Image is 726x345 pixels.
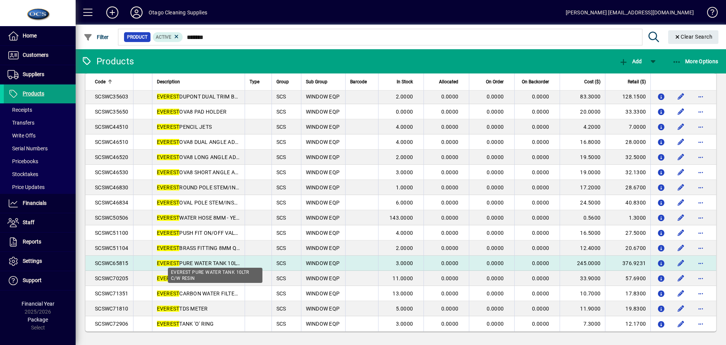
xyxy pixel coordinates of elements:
[441,215,459,221] span: 0.0000
[127,33,147,41] span: Product
[100,6,124,19] button: Add
[350,78,374,86] div: Barcode
[157,306,180,312] em: EVEREST
[168,268,262,283] div: EVEREST PURE WATER TANK 10LTR C/W RESIN
[487,184,504,190] span: 0.0000
[23,239,41,245] span: Reports
[441,321,459,327] span: 0.0000
[560,210,605,225] td: 0.5600
[695,181,707,194] button: More options
[4,103,76,116] a: Receipts
[487,200,504,206] span: 0.0000
[532,109,549,115] span: 0.0000
[4,27,76,45] a: Home
[4,46,76,65] a: Customers
[28,317,48,323] span: Package
[487,124,504,130] span: 0.0000
[157,94,180,100] em: EVEREST
[441,260,459,266] span: 0.0000
[306,169,340,175] span: WINDOW EQP
[695,166,707,178] button: More options
[532,154,549,160] span: 0.0000
[695,257,707,269] button: More options
[4,233,76,251] a: Reports
[605,271,650,286] td: 57.6900
[441,230,459,236] span: 0.0000
[276,245,286,251] span: SCS
[487,306,504,312] span: 0.0000
[441,306,459,312] span: 0.0000
[628,78,646,86] span: Retail ($)
[670,55,720,68] button: More Options
[276,230,286,236] span: SCS
[124,6,149,19] button: Profile
[276,139,286,145] span: SCS
[156,34,171,40] span: Active
[157,200,259,206] span: OVAL POLE STEM/INSERT EURO
[95,124,129,130] span: SCSWC44510
[306,230,340,236] span: WINDOW EQP
[675,106,687,118] button: Edit
[157,275,208,281] span: RESIN 5LTR
[675,151,687,163] button: Edit
[153,32,183,42] mat-chip: Activation Status: Active
[605,301,650,316] td: 19.8300
[276,78,296,86] div: Group
[95,78,105,86] span: Code
[157,260,180,266] em: EVEREST
[8,158,38,164] span: Pricebooks
[532,321,549,327] span: 0.0000
[532,94,549,100] span: 0.0000
[560,240,605,256] td: 12.4000
[441,245,459,251] span: 0.0000
[441,109,459,115] span: 0.0000
[276,275,286,281] span: SCS
[23,52,48,58] span: Customers
[95,169,129,175] span: SCSWC46530
[306,245,340,251] span: WINDOW EQP
[487,321,504,327] span: 0.0000
[250,78,267,86] div: Type
[605,89,650,104] td: 128.1500
[396,154,413,160] span: 2.0000
[157,169,256,175] span: OVA8 SHORT ANGLE ADAPTOR
[695,242,707,254] button: More options
[276,200,286,206] span: SCS
[306,306,340,312] span: WINDOW EQP
[306,184,340,190] span: WINDOW EQP
[428,78,465,86] div: Allocated
[157,245,316,251] span: BRASS FITTING 8MM QC - [DEMOGRAPHIC_DATA] HOSE
[675,166,687,178] button: Edit
[560,195,605,210] td: 24.5000
[157,109,227,115] span: OVA8 PAD HOLDER
[441,275,459,281] span: 0.0000
[4,116,76,129] a: Transfers
[675,272,687,284] button: Edit
[487,109,504,115] span: 0.0000
[560,256,605,271] td: 245.0000
[95,94,129,100] span: SCSWC35603
[306,321,340,327] span: WINDOW EQP
[157,290,247,297] span: CARBON WATER FILTER 10"
[584,78,600,86] span: Cost ($)
[383,78,420,86] div: In Stock
[560,301,605,316] td: 11.9000
[396,306,413,312] span: 5.0000
[84,34,109,40] span: Filter
[674,34,713,40] span: Clear Search
[560,165,605,180] td: 19.0000
[441,94,459,100] span: 0.0000
[441,139,459,145] span: 0.0000
[675,181,687,194] button: Edit
[439,78,458,86] span: Allocated
[532,306,549,312] span: 0.0000
[4,181,76,194] a: Price Updates
[396,200,413,206] span: 6.0000
[532,230,549,236] span: 0.0000
[532,215,549,221] span: 0.0000
[605,225,650,240] td: 27.5000
[157,184,264,190] span: ROUND POLE STEM/INSERT EURO
[695,91,707,103] button: More options
[486,78,504,86] span: On Order
[23,200,47,206] span: Financials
